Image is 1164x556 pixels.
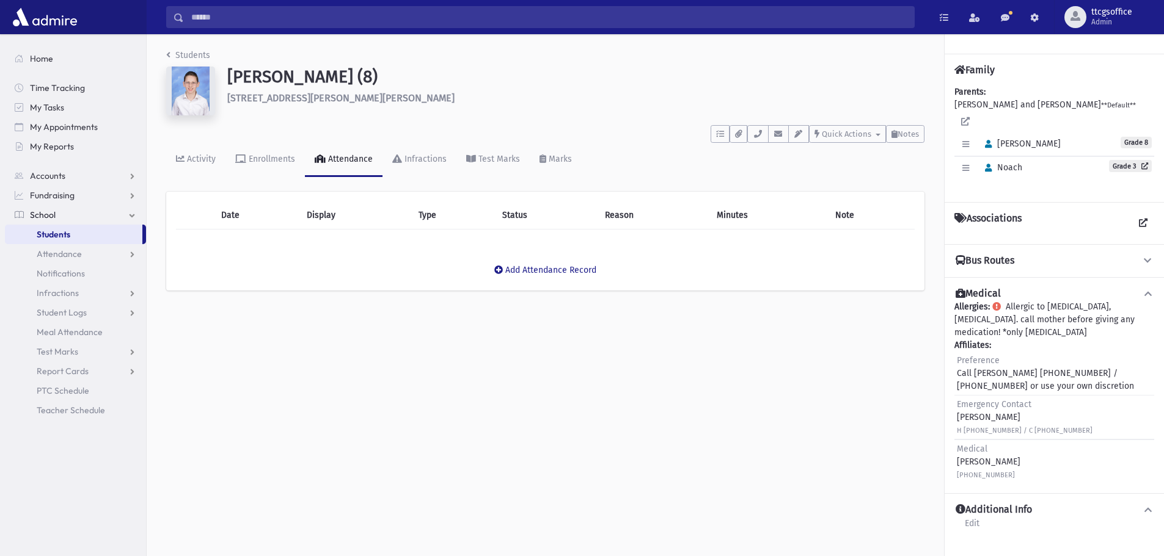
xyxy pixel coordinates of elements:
[185,154,216,164] div: Activity
[30,102,64,113] span: My Tasks
[957,427,1093,435] small: H [PHONE_NUMBER] / C [PHONE_NUMBER]
[30,82,85,93] span: Time Tracking
[979,139,1061,149] span: [PERSON_NAME]
[5,166,146,186] a: Accounts
[957,442,1020,481] div: [PERSON_NAME]
[5,49,146,68] a: Home
[1121,137,1152,148] span: Grade 8
[37,327,103,338] span: Meal Attendance
[1091,7,1132,17] span: ttcgsoffice
[956,287,1001,300] h4: Medical
[37,366,89,377] span: Report Cards
[37,346,78,357] span: Test Marks
[184,6,914,28] input: Search
[5,98,146,117] a: My Tasks
[5,322,146,342] a: Meal Attendance
[5,381,146,400] a: PTC Schedule
[954,212,1022,234] h4: Associations
[299,201,411,229] th: Display
[486,259,604,281] button: Add Attendance Record
[30,53,53,64] span: Home
[166,143,225,177] a: Activity
[30,209,56,220] span: School
[402,154,447,164] div: Infractions
[166,50,210,60] a: Students
[37,268,85,279] span: Notifications
[709,201,828,229] th: Minutes
[546,154,572,164] div: Marks
[5,205,146,225] a: School
[954,340,991,350] b: Affiliates:
[598,201,709,229] th: Reason
[886,125,924,143] button: Notes
[5,283,146,303] a: Infractions
[5,264,146,283] a: Notifications
[809,125,886,143] button: Quick Actions
[411,201,495,229] th: Type
[227,67,924,87] h1: [PERSON_NAME] (8)
[954,301,990,312] b: Allergies:
[1109,160,1152,172] a: Grade 3
[957,398,1093,436] div: [PERSON_NAME]
[5,225,142,244] a: Students
[5,186,146,205] a: Fundraising
[476,154,520,164] div: Test Marks
[166,49,210,67] nav: breadcrumb
[5,400,146,420] a: Teacher Schedule
[956,504,1032,516] h4: Additional Info
[456,143,530,177] a: Test Marks
[326,154,373,164] div: Attendance
[214,201,299,229] th: Date
[957,444,987,454] span: Medical
[30,141,74,152] span: My Reports
[5,303,146,322] a: Student Logs
[37,287,79,298] span: Infractions
[898,129,919,139] span: Notes
[956,255,1014,267] h4: Bus Routes
[246,154,295,164] div: Enrollments
[30,190,75,201] span: Fundraising
[305,143,383,177] a: Attendance
[383,143,456,177] a: Infractions
[5,137,146,156] a: My Reports
[5,361,146,381] a: Report Cards
[1132,212,1154,234] a: View all Associations
[5,117,146,137] a: My Appointments
[954,287,1154,300] button: Medical
[495,201,598,229] th: Status
[822,129,871,139] span: Quick Actions
[37,248,82,259] span: Attendance
[954,87,986,97] b: Parents:
[979,162,1022,173] span: Noach
[957,355,1000,366] span: Preference
[5,342,146,361] a: Test Marks
[37,229,70,240] span: Students
[10,5,80,29] img: AdmirePro
[227,92,924,104] h6: [STREET_ADDRESS][PERSON_NAME][PERSON_NAME]
[530,143,582,177] a: Marks
[957,471,1015,479] small: [PHONE_NUMBER]
[166,67,215,115] img: 96Vef8=
[957,399,1031,410] span: Emergency Contact
[954,255,1154,267] button: Bus Routes
[30,170,65,181] span: Accounts
[37,385,89,396] span: PTC Schedule
[954,504,1154,516] button: Additional Info
[828,201,915,229] th: Note
[957,354,1152,392] div: Call [PERSON_NAME] [PHONE_NUMBER] / [PHONE_NUMBER] or use your own discretion
[5,78,146,98] a: Time Tracking
[964,516,980,538] a: Edit
[225,143,305,177] a: Enrollments
[1091,17,1132,27] span: Admin
[954,300,1154,483] div: Allergic to [MEDICAL_DATA], [MEDICAL_DATA]. call mother before giving any medication! *only [MEDI...
[954,85,1154,192] div: [PERSON_NAME] and [PERSON_NAME]
[37,307,87,318] span: Student Logs
[30,121,98,132] span: My Appointments
[37,405,105,416] span: Teacher Schedule
[954,64,995,76] h4: Family
[5,244,146,264] a: Attendance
